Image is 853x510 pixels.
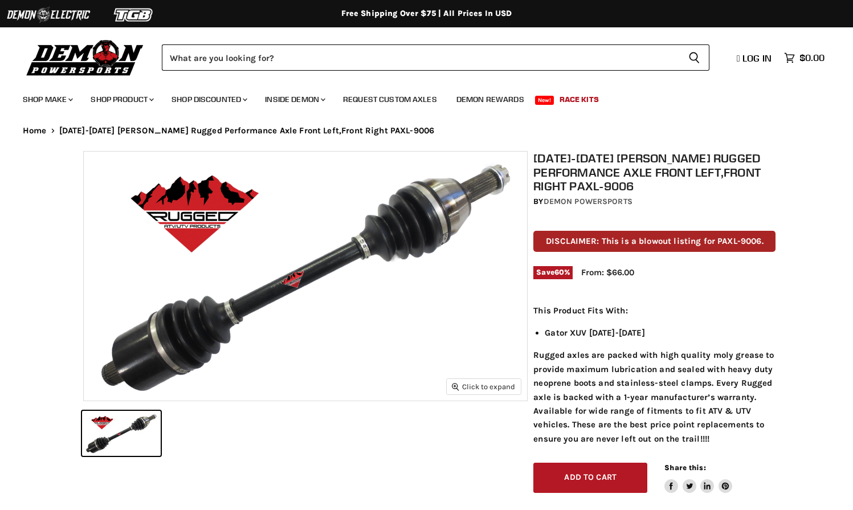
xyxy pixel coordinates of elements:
[447,379,521,394] button: Click to expand
[82,88,161,111] a: Shop Product
[6,4,91,26] img: Demon Electric Logo 2
[533,231,776,252] p: DISCLAIMER: This is a blowout listing for PAXL-9006.
[533,151,776,193] h1: [DATE]-[DATE] [PERSON_NAME] Rugged Performance Axle Front Left,Front Right PAXL-9006
[533,304,776,446] div: Rugged axles are packed with high quality moly grease to provide maximum lubrication and sealed w...
[732,53,778,63] a: Log in
[544,197,632,206] a: Demon Powersports
[59,126,435,136] span: [DATE]-[DATE] [PERSON_NAME] Rugged Performance Axle Front Left,Front Right PAXL-9006
[84,152,527,401] img: 2012-2012 John Deere Rugged Performance Axle Front Left,Front Right PAXL-9006
[533,266,573,279] span: Save %
[664,463,732,493] aside: Share this:
[23,37,148,77] img: Demon Powersports
[564,472,617,482] span: Add to cart
[448,88,533,111] a: Demon Rewards
[533,304,776,317] p: This Product Fits With:
[551,88,607,111] a: Race Kits
[91,4,177,26] img: TGB Logo 2
[82,411,161,456] button: 2012-2012 John Deere Rugged Performance Axle Front Left,Front Right PAXL-9006 thumbnail
[533,463,647,493] button: Add to cart
[533,195,776,208] div: by
[554,268,564,276] span: 60
[23,126,47,136] a: Home
[581,267,634,278] span: From: $66.00
[452,382,515,391] span: Click to expand
[535,96,554,105] span: New!
[334,88,446,111] a: Request Custom Axles
[14,88,80,111] a: Shop Make
[256,88,332,111] a: Inside Demon
[679,44,709,71] button: Search
[162,44,679,71] input: Search
[162,44,709,71] form: Product
[778,50,830,66] a: $0.00
[163,88,254,111] a: Shop Discounted
[545,326,776,340] li: Gator XUV [DATE]-[DATE]
[742,52,772,64] span: Log in
[664,463,705,472] span: Share this:
[799,52,825,63] span: $0.00
[14,83,822,111] ul: Main menu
